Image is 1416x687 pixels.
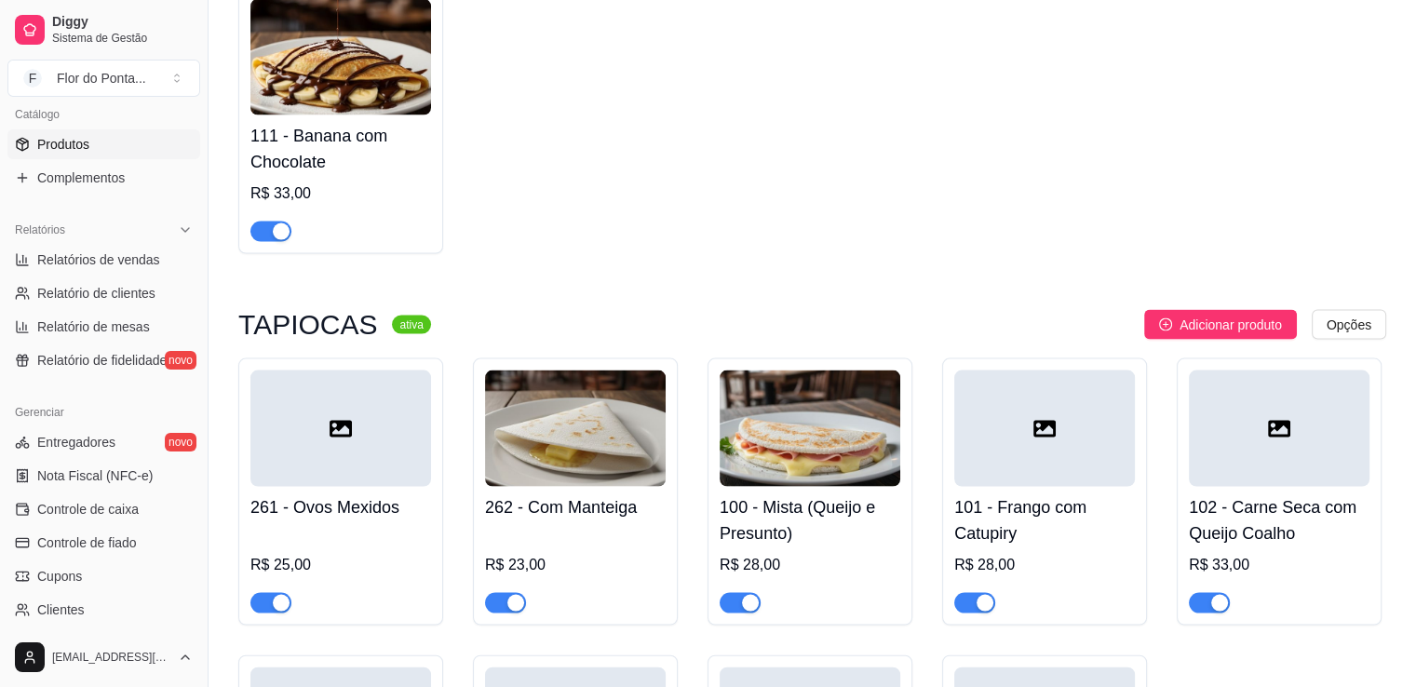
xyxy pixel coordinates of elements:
sup: ativa [392,316,430,334]
div: Flor do Ponta ... [57,69,146,88]
h4: 102 - Carne Seca com Queijo Coalho [1189,494,1369,546]
a: Relatório de clientes [7,278,200,308]
div: Gerenciar [7,397,200,427]
a: Controle de fiado [7,528,200,558]
a: Relatório de fidelidadenovo [7,345,200,375]
img: product-image [485,370,666,487]
a: Entregadoresnovo [7,427,200,457]
span: Clientes [37,600,85,619]
span: Relatórios [15,222,65,237]
div: R$ 33,00 [1189,554,1369,576]
h4: 261 - Ovos Mexidos [250,494,431,520]
h3: TAPIOCAS [238,314,377,336]
div: R$ 23,00 [485,554,666,576]
span: Opções [1327,315,1371,335]
span: Nota Fiscal (NFC-e) [37,466,153,485]
span: Controle de fiado [37,533,137,552]
a: Controle de caixa [7,494,200,524]
a: Nota Fiscal (NFC-e) [7,461,200,491]
a: Relatório de mesas [7,312,200,342]
h4: 262 - Com Manteiga [485,494,666,520]
span: F [23,69,42,88]
button: Select a team [7,60,200,97]
h4: 111 - Banana com Chocolate [250,123,431,175]
button: [EMAIL_ADDRESS][DOMAIN_NAME] [7,635,200,680]
span: Cupons [37,567,82,586]
span: Relatório de clientes [37,284,155,303]
a: Clientes [7,595,200,625]
button: Opções [1312,310,1386,340]
div: Catálogo [7,100,200,129]
a: Complementos [7,163,200,193]
div: R$ 28,00 [720,554,900,576]
span: Adicionar produto [1180,315,1282,335]
span: Entregadores [37,433,115,451]
h4: 101 - Frango com Catupiry [954,494,1135,546]
div: R$ 33,00 [250,182,431,205]
a: Produtos [7,129,200,159]
span: Sistema de Gestão [52,31,193,46]
span: Complementos [37,168,125,187]
img: product-image [720,370,900,487]
span: Relatório de mesas [37,317,150,336]
span: [EMAIL_ADDRESS][DOMAIN_NAME] [52,650,170,665]
span: Relatório de fidelidade [37,351,167,370]
span: Relatórios de vendas [37,250,160,269]
div: R$ 28,00 [954,554,1135,576]
a: Cupons [7,561,200,591]
div: R$ 25,00 [250,554,431,576]
h4: 100 - Mista (Queijo e Presunto) [720,494,900,546]
span: Controle de caixa [37,500,139,519]
button: Adicionar produto [1144,310,1297,340]
span: Produtos [37,135,89,154]
span: plus-circle [1159,318,1172,331]
span: Diggy [52,14,193,31]
a: DiggySistema de Gestão [7,7,200,52]
a: Relatórios de vendas [7,245,200,275]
